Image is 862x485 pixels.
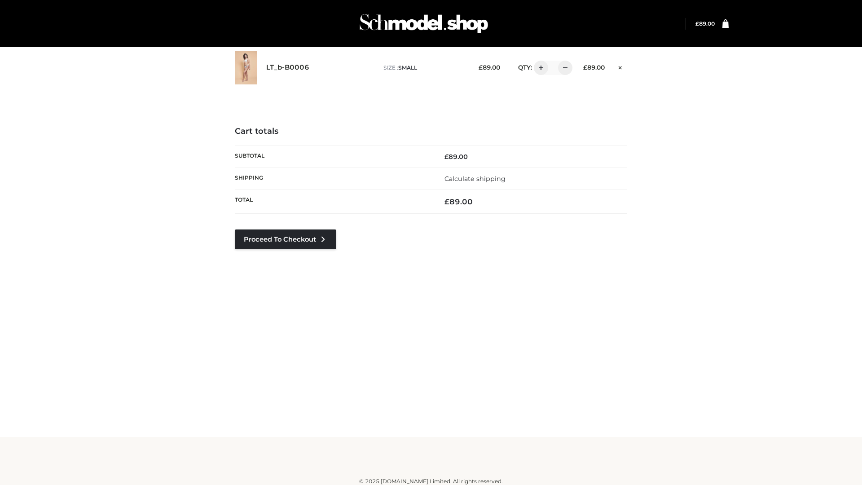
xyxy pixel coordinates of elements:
p: size : [383,64,465,72]
bdi: 89.00 [695,20,715,27]
a: £89.00 [695,20,715,27]
span: £ [444,153,449,161]
th: Subtotal [235,145,431,168]
a: LT_b-B0006 [266,63,309,72]
bdi: 89.00 [479,64,500,71]
bdi: 89.00 [583,64,605,71]
a: Calculate shipping [444,175,506,183]
bdi: 89.00 [444,153,468,161]
span: £ [479,64,483,71]
img: Schmodel Admin 964 [356,6,491,41]
span: SMALL [398,64,417,71]
bdi: 89.00 [444,197,473,206]
th: Shipping [235,168,431,190]
div: QTY: [509,61,569,75]
a: Proceed to Checkout [235,229,336,249]
h4: Cart totals [235,127,627,137]
a: Remove this item [614,61,627,72]
span: £ [444,197,449,206]
span: £ [695,20,699,27]
span: £ [583,64,587,71]
th: Total [235,190,431,214]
